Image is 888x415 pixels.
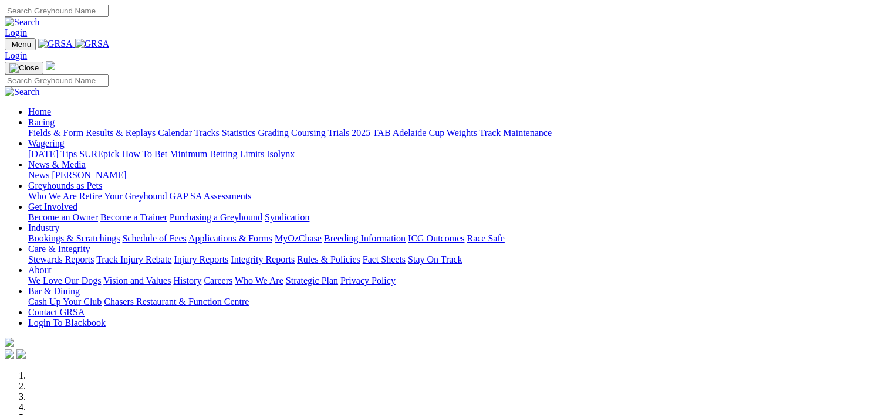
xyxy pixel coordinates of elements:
[258,128,289,138] a: Grading
[28,275,101,285] a: We Love Our Dogs
[363,254,406,264] a: Fact Sheets
[5,17,40,28] img: Search
[28,138,65,148] a: Wagering
[5,50,27,60] a: Login
[28,254,94,264] a: Stewards Reports
[5,62,43,74] button: Toggle navigation
[170,212,262,222] a: Purchasing a Greyhound
[28,233,883,244] div: Industry
[28,117,55,127] a: Racing
[170,149,264,159] a: Minimum Betting Limits
[28,149,883,159] div: Wagering
[28,212,98,222] a: Become an Owner
[174,254,228,264] a: Injury Reports
[46,61,55,70] img: logo-grsa-white.png
[467,233,504,243] a: Race Safe
[480,128,552,138] a: Track Maintenance
[28,297,102,307] a: Cash Up Your Club
[5,28,27,38] a: Login
[28,297,883,307] div: Bar & Dining
[204,275,232,285] a: Careers
[28,318,106,328] a: Login To Blackbook
[5,87,40,97] img: Search
[291,128,326,138] a: Coursing
[231,254,295,264] a: Integrity Reports
[194,128,220,138] a: Tracks
[352,128,444,138] a: 2025 TAB Adelaide Cup
[28,128,883,138] div: Racing
[297,254,360,264] a: Rules & Policies
[266,149,295,159] a: Isolynx
[158,128,192,138] a: Calendar
[86,128,156,138] a: Results & Replays
[38,39,73,49] img: GRSA
[28,286,80,296] a: Bar & Dining
[28,170,883,181] div: News & Media
[408,254,462,264] a: Stay On Track
[52,170,126,180] a: [PERSON_NAME]
[28,212,883,223] div: Get Involved
[28,202,77,212] a: Get Involved
[28,191,883,202] div: Greyhounds as Pets
[96,254,171,264] a: Track Injury Rebate
[104,297,249,307] a: Chasers Restaurant & Function Centre
[28,149,77,159] a: [DATE] Tips
[408,233,464,243] a: ICG Outcomes
[9,63,39,73] img: Close
[5,338,14,347] img: logo-grsa-white.png
[75,39,110,49] img: GRSA
[28,181,102,191] a: Greyhounds as Pets
[275,233,322,243] a: MyOzChase
[28,170,49,180] a: News
[5,5,109,17] input: Search
[122,149,168,159] a: How To Bet
[5,349,14,359] img: facebook.svg
[16,349,26,359] img: twitter.svg
[79,149,119,159] a: SUREpick
[286,275,338,285] a: Strategic Plan
[28,275,883,286] div: About
[28,254,883,265] div: Care & Integrity
[28,191,77,201] a: Who We Are
[28,307,85,317] a: Contact GRSA
[103,275,171,285] a: Vision and Values
[28,159,86,169] a: News & Media
[222,128,256,138] a: Statistics
[79,191,167,201] a: Retire Your Greyhound
[447,128,477,138] a: Weights
[28,233,120,243] a: Bookings & Scratchings
[324,233,406,243] a: Breeding Information
[122,233,186,243] a: Schedule of Fees
[28,244,90,254] a: Care & Integrity
[5,74,109,87] input: Search
[5,38,36,50] button: Toggle navigation
[28,223,59,233] a: Industry
[28,128,83,138] a: Fields & Form
[173,275,201,285] a: History
[235,275,283,285] a: Who We Are
[100,212,167,222] a: Become a Trainer
[188,233,272,243] a: Applications & Forms
[28,107,51,117] a: Home
[12,40,31,49] span: Menu
[28,265,52,275] a: About
[265,212,309,222] a: Syndication
[340,275,396,285] a: Privacy Policy
[170,191,252,201] a: GAP SA Assessments
[327,128,349,138] a: Trials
